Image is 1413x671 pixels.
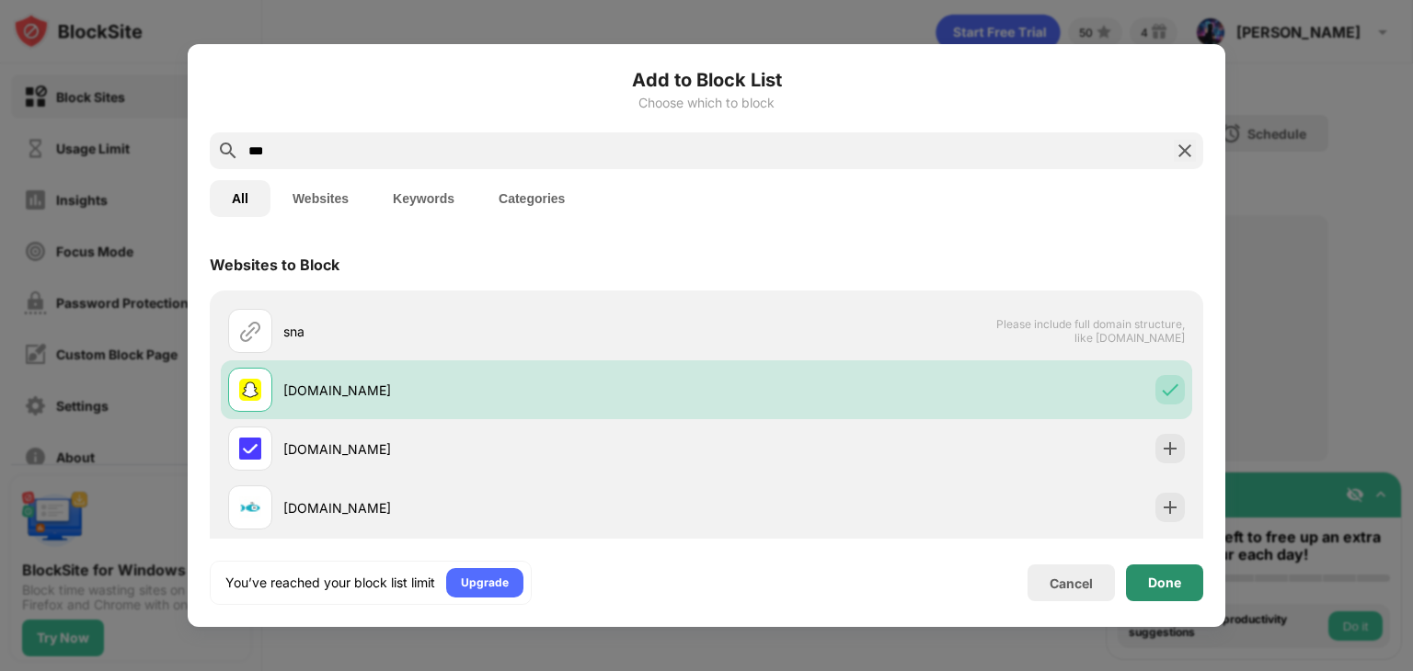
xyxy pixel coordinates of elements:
div: Websites to Block [210,256,339,274]
h6: Add to Block List [210,66,1203,94]
div: [DOMAIN_NAME] [283,439,706,459]
span: Please include full domain structure, like [DOMAIN_NAME] [995,317,1185,345]
div: [DOMAIN_NAME] [283,381,706,400]
div: [DOMAIN_NAME] [283,498,706,517]
div: Cancel [1050,575,1093,591]
div: Choose which to block [210,96,1203,110]
img: search.svg [217,140,239,162]
button: Websites [270,180,371,217]
button: Keywords [371,180,477,217]
div: You’ve reached your block list limit [225,574,435,592]
img: favicons [239,496,261,518]
img: favicons [239,379,261,401]
button: All [210,180,270,217]
img: favicons [239,438,261,460]
img: url.svg [239,320,261,342]
div: Done [1148,575,1181,590]
div: sna [283,322,706,341]
button: Categories [477,180,587,217]
div: Upgrade [461,574,509,592]
img: search-close [1174,140,1196,162]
